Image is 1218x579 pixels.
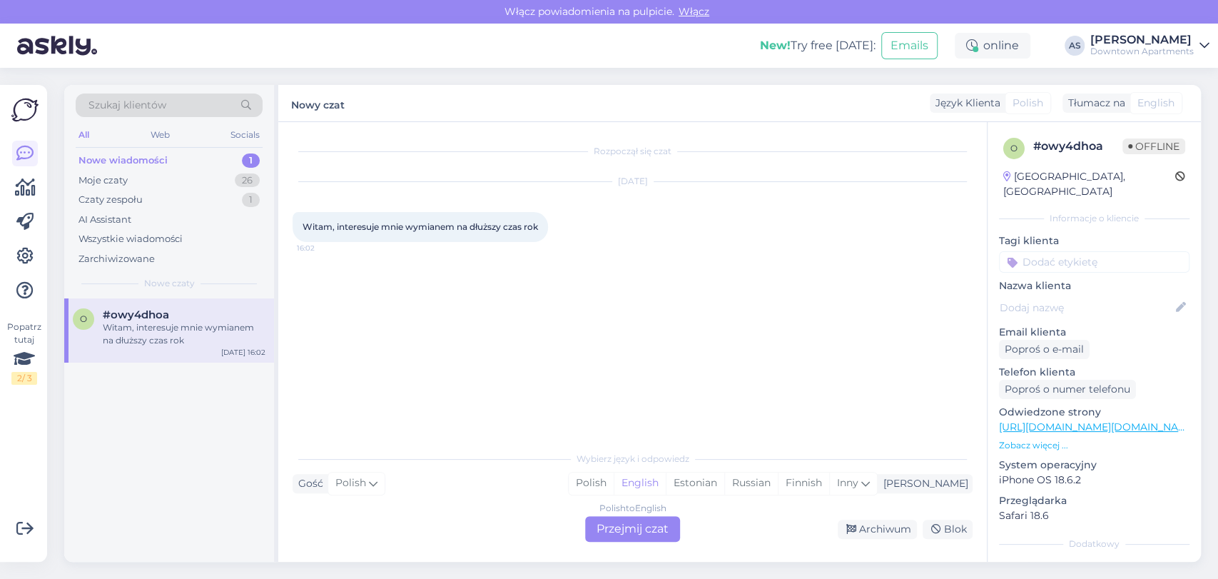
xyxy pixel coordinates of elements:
div: 1 [242,193,260,207]
div: Dodatkowy [999,538,1189,550]
p: Safari 18.6 [999,508,1189,523]
p: Tagi klienta [999,233,1189,248]
p: Zobacz więcej ... [999,439,1189,452]
div: Polish [569,473,614,494]
input: Dodaj nazwę [1000,300,1173,316]
div: English [614,473,666,494]
a: [URL][DOMAIN_NAME][DOMAIN_NAME] [999,421,1197,433]
div: Wszystkie wiadomości [78,232,183,246]
div: 1 [242,153,260,168]
span: Inny [837,476,858,489]
p: Notatki [999,559,1189,574]
p: Telefon klienta [999,365,1189,380]
div: Przejmij czat [585,516,680,542]
div: AI Assistant [78,213,131,227]
div: Nowe wiadomości [78,153,168,168]
div: Try free [DATE]: [760,37,876,54]
div: Informacje o kliencie [999,212,1189,225]
div: [PERSON_NAME] [1090,34,1194,46]
div: Blok [923,520,973,539]
div: Czaty zespołu [78,193,143,207]
div: Moje czaty [78,173,128,188]
div: Polish to English [599,502,666,515]
div: [PERSON_NAME] [878,476,968,491]
div: Witam, interesuje mnie wymianem na dłuższy czas rok [103,321,265,347]
div: Tłumacz na [1062,96,1125,111]
div: Estonian [666,473,724,494]
div: Gość [293,476,323,491]
span: #owy4dhoa [103,308,169,321]
span: Polish [1013,96,1043,111]
div: Poproś o e-mail [999,340,1090,359]
span: 16:02 [297,243,350,253]
div: [DATE] [293,175,973,188]
div: Web [148,126,173,144]
div: Archiwum [838,520,917,539]
p: iPhone OS 18.6.2 [999,473,1189,488]
div: Downtown Apartments [1090,46,1194,57]
span: Szukaj klientów [88,98,166,113]
div: [GEOGRAPHIC_DATA], [GEOGRAPHIC_DATA] [1003,169,1175,199]
label: Nowy czat [291,94,345,113]
span: o [80,313,87,324]
div: [DATE] 16:02 [221,347,265,358]
span: Witam, interesuje mnie wymianem na dłuższy czas rok [303,221,538,232]
div: Poproś o numer telefonu [999,380,1136,399]
div: AS [1065,36,1085,56]
div: Wybierz język i odpowiedz [293,453,973,465]
span: Offline [1122,139,1185,154]
span: Włącz [674,5,714,18]
div: Popatrz tutaj [11,321,37,385]
b: New! [760,39,791,52]
img: Askly Logo [11,96,39,124]
p: Przeglądarka [999,493,1189,508]
input: Dodać etykietę [999,251,1189,273]
span: English [1137,96,1174,111]
div: Socials [228,126,263,144]
div: Finnish [778,473,829,494]
div: 2 / 3 [11,372,37,385]
p: Nazwa klienta [999,278,1189,293]
div: 26 [235,173,260,188]
p: Odwiedzone strony [999,405,1189,420]
span: o [1010,143,1017,153]
p: System operacyjny [999,458,1189,473]
div: Rozpoczął się czat [293,145,973,158]
div: Zarchiwizowane [78,252,155,266]
div: online [955,33,1030,59]
span: Nowe czaty [144,277,195,290]
div: # owy4dhoa [1033,138,1122,155]
div: Russian [724,473,778,494]
a: [PERSON_NAME]Downtown Apartments [1090,34,1209,57]
span: Polish [335,475,366,491]
p: Email klienta [999,325,1189,340]
button: Emails [881,32,938,59]
div: All [76,126,92,144]
div: Język Klienta [930,96,1000,111]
